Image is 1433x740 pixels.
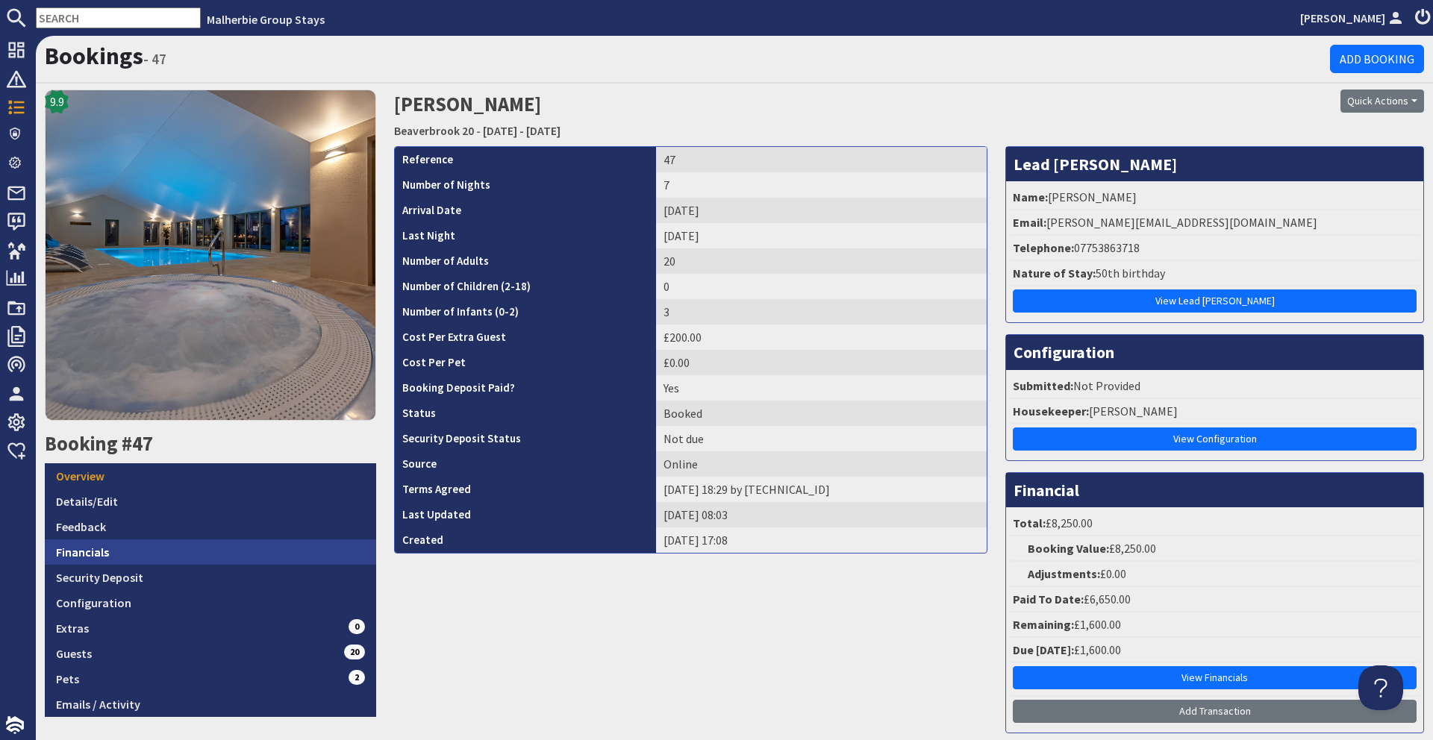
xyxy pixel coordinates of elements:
a: Financials [45,539,376,565]
h3: Financial [1006,473,1423,507]
li: [PERSON_NAME][EMAIL_ADDRESS][DOMAIN_NAME] [1010,210,1420,236]
th: Reference [395,147,656,172]
span: 9.9 [50,92,64,110]
h3: Lead [PERSON_NAME] [1006,147,1423,181]
a: Add Transaction [1013,700,1417,723]
strong: Nature of Stay: [1013,266,1096,280]
a: [PERSON_NAME] [1300,9,1406,27]
td: Not due [656,426,987,451]
a: Extras0 [45,615,376,641]
a: Security Deposit [45,565,376,590]
th: Last Night [395,223,656,248]
a: Details/Edit [45,489,376,514]
td: 3 [656,299,987,324]
span: 0 [349,619,365,634]
td: [DATE] 17:08 [656,527,987,553]
span: - [476,123,481,138]
a: View Financials [1013,666,1417,689]
li: £8,250.00 [1010,536,1420,562]
td: 47 [656,147,987,172]
img: Beaverbrook 20's icon [45,90,376,421]
strong: Total: [1013,515,1046,530]
th: Cost Per Pet [395,350,656,375]
iframe: Toggle Customer Support [1358,665,1403,710]
th: Booking Deposit Paid? [395,375,656,401]
small: - 47 [143,50,166,68]
th: Number of Children (2-18) [395,274,656,299]
td: [DATE] 08:03 [656,502,987,527]
a: View Lead [PERSON_NAME] [1013,289,1417,313]
li: 07753863718 [1010,236,1420,261]
td: [DATE] [656,198,987,223]
th: Last Updated [395,502,656,527]
td: [DATE] 18:29 by [TECHNICAL_ID] [656,477,987,502]
th: Status [395,401,656,426]
input: SEARCH [36,7,201,28]
h3: Configuration [1006,335,1423,369]
strong: Booking Value: [1028,541,1109,556]
li: Not Provided [1010,374,1420,399]
a: Configuration [45,590,376,615]
span: 20 [344,645,365,659]
th: Cost Per Extra Guest [395,324,656,350]
th: Created [395,527,656,553]
th: Number of Nights [395,172,656,198]
li: £1,600.00 [1010,638,1420,663]
span: 2 [349,670,365,685]
td: Booked [656,401,987,426]
strong: Remaining: [1013,617,1074,632]
td: 20 [656,248,987,274]
a: Emails / Activity [45,692,376,717]
th: Arrival Date [395,198,656,223]
li: £6,650.00 [1010,587,1420,612]
a: Malherbie Group Stays [207,12,325,27]
a: Add Booking [1330,45,1424,73]
a: Bookings [45,41,143,71]
strong: Housekeeper: [1013,404,1089,418]
li: £1,600.00 [1010,612,1420,638]
th: Number of Infants (0-2) [395,299,656,324]
td: Yes [656,375,987,401]
a: Beaverbrook 20 [394,123,474,138]
strong: Due [DATE]: [1013,642,1074,657]
strong: Paid To Date: [1013,592,1084,606]
button: Quick Actions [1340,90,1424,113]
a: Overview [45,463,376,489]
td: £0.00 [656,350,987,375]
strong: Submitted: [1013,378,1073,393]
a: [DATE] - [DATE] [483,123,561,138]
a: Guests20 [45,641,376,666]
td: £200.00 [656,324,987,350]
strong: Email: [1013,215,1046,230]
td: Online [656,451,987,477]
td: 7 [656,172,987,198]
a: 9.9 [45,90,376,432]
strong: Telephone: [1013,240,1074,255]
th: Security Deposit Status [395,426,656,451]
h2: [PERSON_NAME] [394,90,1075,142]
td: 0 [656,274,987,299]
li: £0.00 [1010,562,1420,587]
li: [PERSON_NAME] [1010,399,1420,424]
strong: Name: [1013,189,1048,204]
td: [DATE] [656,223,987,248]
li: £8,250.00 [1010,511,1420,536]
th: Terms Agreed [395,477,656,502]
a: Feedback [45,514,376,539]
img: staytech_i_w-64f4e8e9ee0a9c174fd5317b4b171b261742d2d393467e5bdba4413f4f884c10.svg [6,716,24,734]
th: Source [395,451,656,477]
li: [PERSON_NAME] [1010,185,1420,210]
th: Number of Adults [395,248,656,274]
li: 50th birthday [1010,261,1420,286]
strong: Adjustments: [1028,566,1100,581]
h2: Booking #47 [45,432,376,456]
a: Pets2 [45,666,376,692]
a: View Configuration [1013,427,1417,451]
